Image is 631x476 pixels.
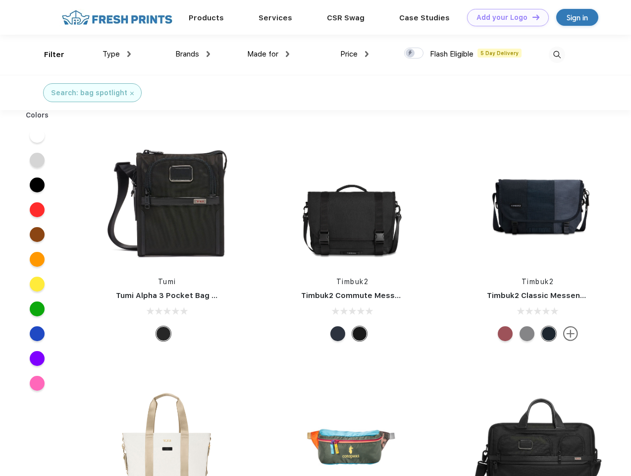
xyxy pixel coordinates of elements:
div: Eco Gunmetal [520,326,534,341]
span: 5 Day Delivery [477,49,522,58]
img: func=resize&h=266 [101,135,233,267]
img: fo%20logo%202.webp [59,9,175,26]
div: Filter [44,49,64,60]
a: Timbuk2 [522,278,554,286]
div: Eco Monsoon [541,326,556,341]
img: dropdown.png [365,51,368,57]
span: Type [103,50,120,59]
div: Search: bag spotlight [51,88,127,98]
img: filter_cancel.svg [130,92,134,95]
span: Price [340,50,358,59]
img: dropdown.png [286,51,289,57]
a: Tumi [158,278,176,286]
a: Timbuk2 Classic Messenger Bag [487,291,610,300]
div: Add your Logo [476,13,527,22]
span: Brands [175,50,199,59]
img: func=resize&h=266 [472,135,604,267]
img: func=resize&h=266 [286,135,418,267]
img: dropdown.png [127,51,131,57]
div: Eco Black [352,326,367,341]
a: Timbuk2 [336,278,369,286]
a: Products [189,13,224,22]
img: dropdown.png [207,51,210,57]
a: Tumi Alpha 3 Pocket Bag Small [116,291,232,300]
div: Eco Nautical [330,326,345,341]
div: Black [156,326,171,341]
div: Eco Collegiate Red [498,326,513,341]
div: Colors [18,110,56,120]
a: Sign in [556,9,598,26]
div: Sign in [567,12,588,23]
a: Timbuk2 Commute Messenger Bag [301,291,434,300]
img: DT [532,14,539,20]
img: more.svg [563,326,578,341]
span: Made for [247,50,278,59]
span: Flash Eligible [430,50,473,59]
img: desktop_search.svg [549,47,565,63]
